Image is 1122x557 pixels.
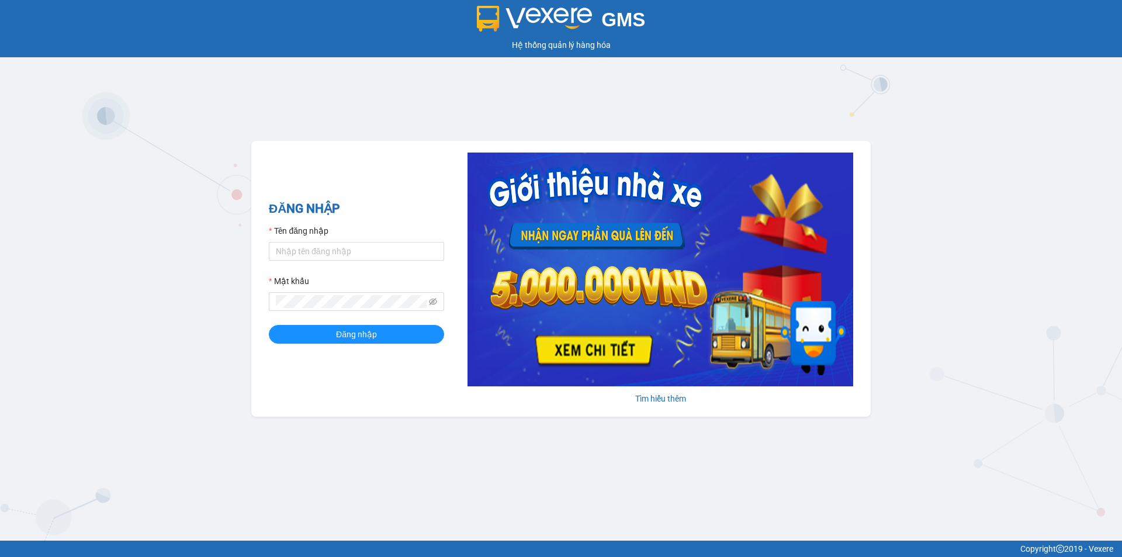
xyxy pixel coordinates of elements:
span: Đăng nhập [336,328,377,341]
input: Tên đăng nhập [269,242,444,261]
label: Mật khẩu [269,275,309,288]
button: Đăng nhập [269,325,444,344]
img: logo 2 [477,6,593,32]
label: Tên đăng nhập [269,224,328,237]
div: Copyright 2019 - Vexere [9,542,1113,555]
span: copyright [1056,545,1064,553]
div: Tìm hiểu thêm [467,392,853,405]
h2: ĐĂNG NHẬP [269,199,444,219]
a: GMS [477,18,646,27]
img: banner-0 [467,153,853,386]
span: eye-invisible [429,297,437,306]
input: Mật khẩu [276,295,427,308]
div: Hệ thống quản lý hàng hóa [3,39,1119,51]
span: GMS [601,9,645,30]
